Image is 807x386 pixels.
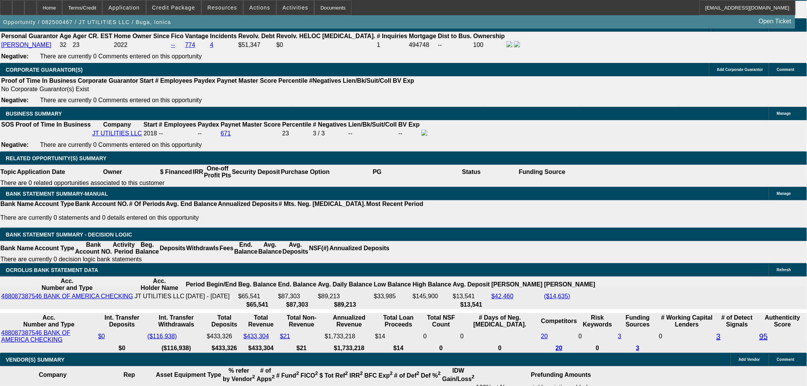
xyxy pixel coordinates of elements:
[272,374,275,380] sup: 2
[1,85,418,93] td: No Corporate Guarantor(s) Exist
[278,277,317,292] th: End. Balance
[330,165,424,179] th: PG
[257,367,275,382] b: # of Apps
[398,129,420,138] td: --
[40,97,202,103] span: There are currently 0 Comments entered on this opportunity
[59,33,71,39] b: Age
[252,374,255,380] sup: 2
[421,130,428,136] img: facebook-icon.png
[223,367,255,382] b: % refer by Vendor
[6,111,62,117] span: BUSINESS SUMMARY
[103,0,145,15] button: Application
[301,372,318,379] b: FICO
[238,33,275,39] b: Revolv. Debt
[1,142,29,148] b: Negative:
[221,121,281,128] b: Paynet Master Score
[759,314,806,328] th: Authenticity Score
[437,41,472,49] td: --
[578,344,617,352] th: 0
[313,121,347,128] b: # Negatives
[280,333,290,339] a: $21
[309,241,329,256] th: NSF(#)
[1,77,77,85] th: Proof of Time In Business
[185,293,237,300] td: [DATE] - [DATE]
[134,293,185,300] td: JT UTILITIES LLC
[617,314,658,328] th: Funding Sources
[152,5,195,11] span: Credit Package
[186,241,219,256] th: Withdrawls
[16,165,65,179] th: Application Date
[238,293,277,300] td: $65,541
[325,333,374,340] div: $1,733,218
[75,200,129,208] th: Bank Account NO.
[6,267,98,273] span: OCROLUS BANK STATEMENT DATA
[412,293,452,300] td: $145,900
[238,41,275,49] td: $51,347
[155,77,193,84] b: # Employees
[716,314,758,328] th: # of Detect Signals
[412,277,452,292] th: High Balance
[277,33,376,39] b: Revolv. HELOC [MEDICAL_DATA].
[424,165,519,179] th: Status
[159,121,196,128] b: # Employees
[544,293,571,299] a: ($14,635)
[423,329,459,344] td: 0
[277,0,314,15] button: Activities
[166,200,218,208] th: Avg. End Balance
[390,371,392,376] sup: 2
[207,5,237,11] span: Resources
[325,344,374,352] th: $1,733,218
[296,371,299,376] sup: 2
[243,314,279,328] th: Total Revenue
[409,33,436,39] b: Mortgage
[365,372,393,379] b: BFC Exp
[1,277,133,292] th: Acc. Number and Type
[98,344,146,352] th: $0
[777,111,791,116] span: Manage
[39,372,67,378] b: Company
[108,5,140,11] span: Application
[185,42,195,48] a: 774
[40,53,202,60] span: There are currently 0 Comments entered on this opportunity
[416,371,419,376] sup: 2
[756,15,794,28] a: Open Ticket
[34,200,75,208] th: Account Type
[578,314,617,328] th: Risk Keywords
[280,165,330,179] th: Purchase Option
[375,314,423,328] th: Total Loan Proceeds
[636,345,640,351] a: 3
[160,165,193,179] th: $ Financed
[206,329,242,344] td: $433,326
[1,97,29,103] b: Negative:
[472,374,474,380] sup: 2
[373,293,412,300] td: $33,985
[421,372,441,379] b: Def %
[1,330,70,343] a: 488087387546 BANK OF AMERICA CHECKING
[66,165,160,179] th: Owner
[473,41,505,49] td: 100
[72,41,113,49] td: 23
[113,241,135,256] th: Activity Period
[506,41,513,47] img: facebook-icon.png
[78,77,138,84] b: Corporate Guarantor
[258,241,282,256] th: Avg. Balance
[280,344,323,352] th: $21
[394,372,420,379] b: # of Def
[206,314,242,328] th: Total Deposits
[244,333,269,339] a: $433,304
[1,42,51,48] a: [PERSON_NAME]
[217,200,278,208] th: Annualized Deposits
[556,345,563,351] a: 20
[460,314,540,328] th: # Days of Neg. [MEDICAL_DATA].
[492,293,514,299] a: $42,460
[159,130,163,137] span: --
[408,41,437,49] td: 494748
[283,5,309,11] span: Activities
[366,200,424,208] th: Most Recent Period
[618,333,621,339] a: 3
[460,344,540,352] th: 0
[171,42,175,48] a: --
[278,301,317,309] th: $87,303
[6,67,83,73] span: CORPORATE GUARANTOR(S)
[156,372,221,378] b: Asset Equipment Type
